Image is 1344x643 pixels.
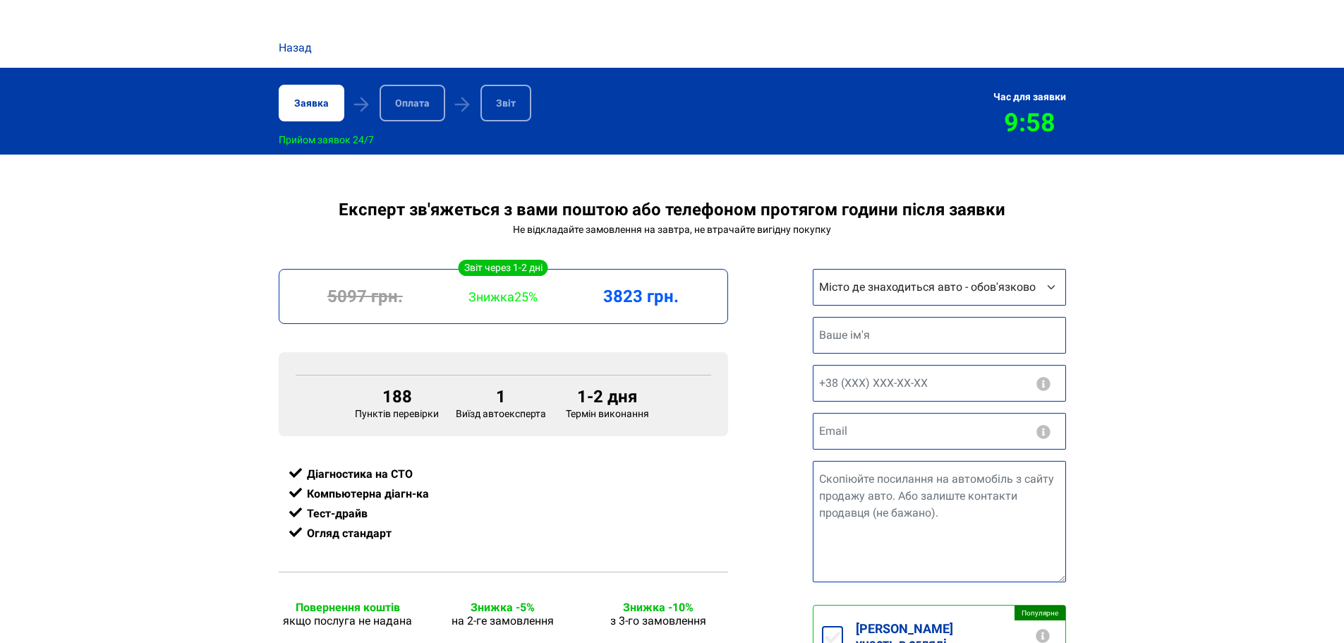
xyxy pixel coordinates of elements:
div: якщо послуга не надана [279,614,417,627]
a: Назад [279,40,312,56]
span: 25% [514,289,538,304]
div: Діагностика на СТО [289,464,718,484]
div: Знижка [434,289,572,304]
div: на 2-ге замовлення [434,614,572,627]
div: Заявка [279,85,344,121]
div: Знижка -10% [589,601,727,614]
div: Компьютерна діагн-ка [289,484,718,504]
div: 188 [355,387,439,407]
div: 3823 грн. [572,287,710,306]
div: Огляд стандарт [289,524,718,543]
div: Тест-драйв [289,504,718,524]
button: Ніяких СМС і Viber розсилок. Зв'язок з експертом або екстрені питання. [1035,377,1052,391]
div: 9:58 [993,108,1066,138]
div: Виїзд автоексперта [447,387,555,419]
div: Прийом заявок 24/7 [279,134,374,145]
div: Оплата [380,85,445,121]
button: Сервіс Test Driver створений в першу чергу для того, щоб клієнт отримав 100% інформації про машин... [1034,629,1051,643]
div: Не відкладайте замовлення на завтра, не втрачайте вигідну покупку [279,224,1066,235]
div: 1-2 дня [563,387,651,407]
div: Звіт [480,85,531,121]
div: 5097 грн. [296,287,435,306]
div: Пунктів перевірки [346,387,447,419]
div: Експерт зв'яжеться з вами поштою або телефоном протягом години після заявки [279,200,1066,220]
input: Ваше ім'я [813,317,1066,354]
div: Повернення коштів [279,601,417,614]
div: Час для заявки [993,91,1066,102]
div: з 3-го замовлення [589,614,727,627]
div: Знижка -5% [434,601,572,614]
input: +38 (XXX) XXX-XX-XX [813,365,1066,402]
div: 1 [456,387,546,407]
input: Email [813,413,1066,450]
div: Термін виконання [555,387,660,419]
button: Ніякого спаму, на електронну пошту приходить звіт. [1035,425,1052,439]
